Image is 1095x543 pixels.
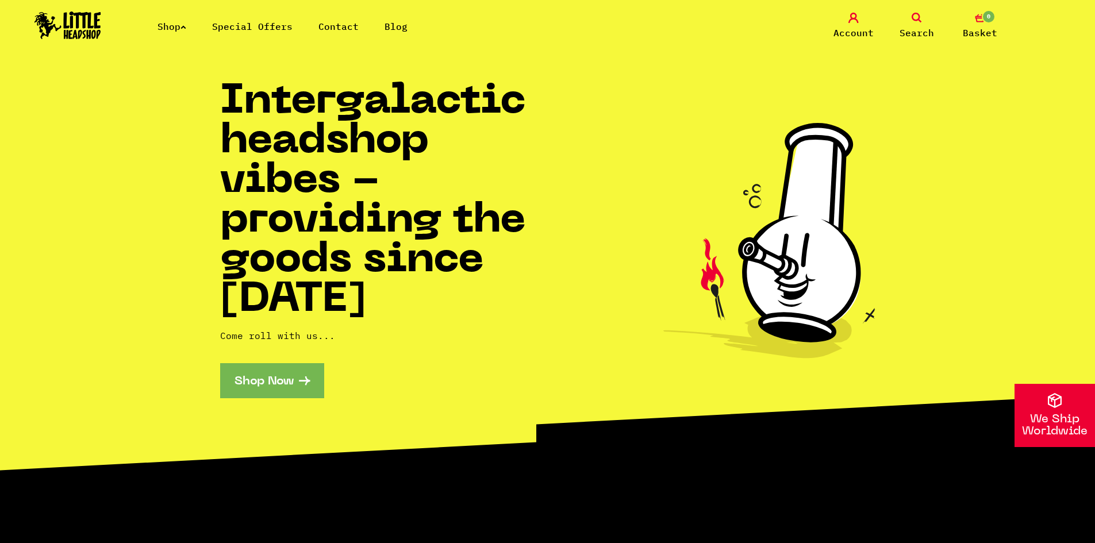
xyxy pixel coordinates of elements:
a: 0 Basket [951,13,1009,40]
p: We Ship Worldwide [1015,414,1095,438]
span: Account [833,26,874,40]
p: Come roll with us... [220,329,548,342]
span: 0 [982,10,996,24]
img: Little Head Shop Logo [34,11,101,39]
h1: Intergalactic headshop vibes - providing the goods since [DATE] [220,83,548,321]
a: Blog [385,21,408,32]
a: Shop [157,21,186,32]
a: Search [888,13,946,40]
span: Basket [963,26,997,40]
span: Search [900,26,934,40]
a: Special Offers [212,21,293,32]
a: Contact [318,21,359,32]
a: Shop Now [220,363,324,398]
